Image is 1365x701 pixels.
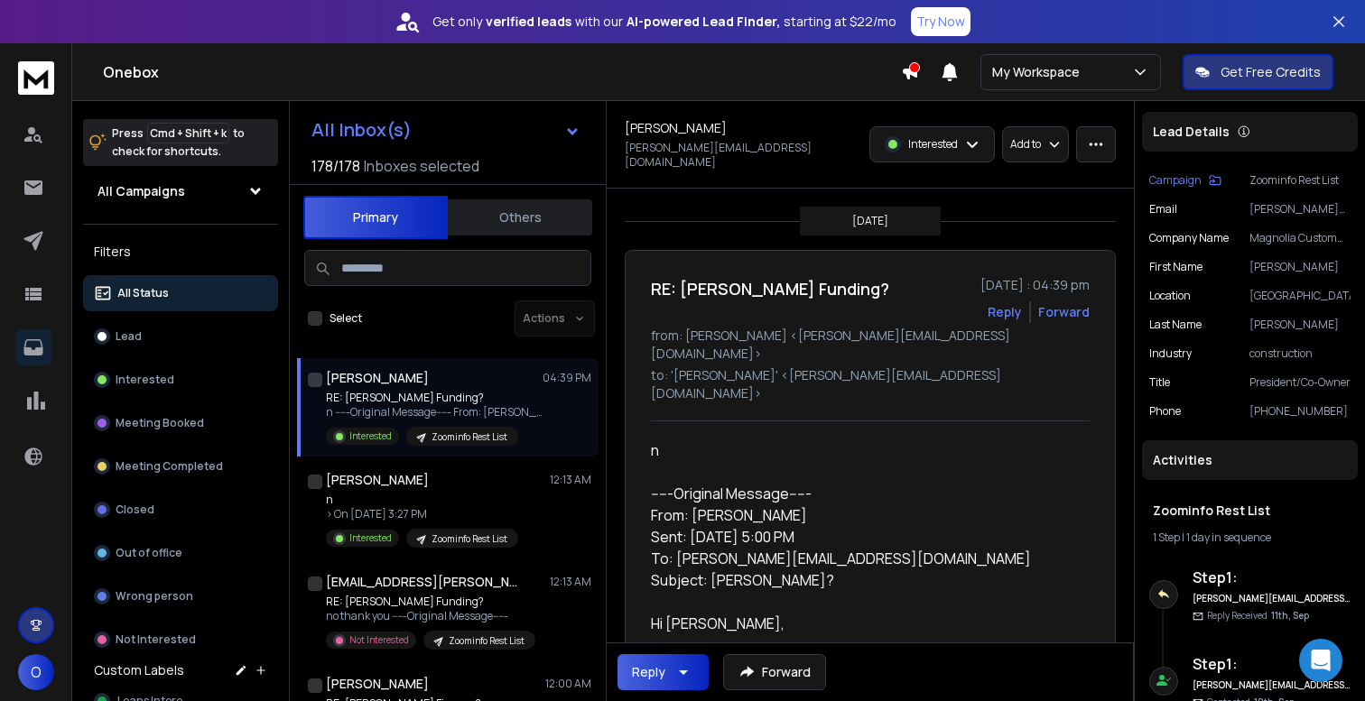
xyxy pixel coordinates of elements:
p: Meeting Booked [116,416,204,430]
button: Lead [83,318,278,355]
h1: Zoominfo Rest List [1153,502,1347,520]
p: Interested [349,429,392,443]
span: 1 day in sequence [1186,530,1271,545]
p: Try Now [916,13,965,31]
p: no thank you -----Original Message----- [326,609,535,623]
p: RE: [PERSON_NAME] Funding? [326,391,543,405]
p: Not Interested [116,632,196,647]
p: Press to check for shortcuts. [112,125,245,161]
span: 1 Step [1153,530,1180,545]
p: Email [1149,202,1177,217]
button: Interested [83,362,278,398]
h3: Custom Labels [94,661,184,679]
button: Reply [617,654,709,690]
p: n -----Original Message----- From: [PERSON_NAME] [326,405,543,420]
strong: AI-powered Lead Finder, [627,13,780,31]
p: [DATE] : 04:39 pm [980,276,1090,294]
p: Closed [116,503,154,517]
p: [PERSON_NAME][EMAIL_ADDRESS][DOMAIN_NAME] [625,141,859,170]
button: O [18,654,54,690]
p: 12:13 AM [550,473,591,487]
p: Add to [1010,137,1041,152]
button: Not Interested [83,622,278,658]
button: Out of office [83,535,278,571]
h1: Onebox [103,61,901,83]
p: Interested [908,137,958,152]
p: [PERSON_NAME] [1249,260,1351,274]
h6: Step 1 : [1193,653,1351,675]
h1: RE: [PERSON_NAME] Funding? [651,276,889,301]
p: [GEOGRAPHIC_DATA] [1249,289,1351,303]
button: Meeting Booked [83,405,278,441]
button: Campaign [1149,173,1221,188]
p: title [1149,375,1170,390]
p: President/Co-Owner [1249,375,1351,390]
p: 12:00 AM [545,677,591,691]
button: Meeting Completed [83,448,278,484]
p: Company Name [1149,231,1229,245]
button: Get Free Credits [1183,54,1333,90]
p: Magnolia Custom Homes LLC [1249,231,1351,245]
button: Others [448,198,592,237]
p: > On [DATE] 3:27 PM [326,507,518,521]
h1: [PERSON_NAME] [326,369,429,387]
p: Interested [116,373,174,387]
p: Reply Received [1207,609,1309,623]
p: Zoominfo Rest List [432,532,507,546]
p: location [1149,289,1191,303]
h6: [PERSON_NAME][EMAIL_ADDRESS][DOMAIN_NAME] [1193,678,1351,692]
p: to: '[PERSON_NAME]' <[PERSON_NAME][EMAIL_ADDRESS][DOMAIN_NAME]> [651,366,1090,402]
div: Forward [1038,303,1090,321]
h3: Inboxes selected [364,155,479,177]
p: Campaign [1149,173,1202,188]
button: Primary [303,196,448,239]
div: Reply [632,663,665,681]
p: First Name [1149,260,1202,274]
h1: [PERSON_NAME] [326,675,429,693]
h1: All Inbox(s) [311,121,412,139]
p: from: [PERSON_NAME] <[PERSON_NAME][EMAIL_ADDRESS][DOMAIN_NAME]> [651,327,1090,363]
button: Try Now [911,7,970,36]
p: Not Interested [349,633,409,647]
p: Lead Details [1153,123,1230,141]
p: [PHONE_NUMBER] [1249,404,1351,419]
p: My Workspace [992,63,1087,81]
h6: [PERSON_NAME][EMAIL_ADDRESS][DOMAIN_NAME] [1193,592,1351,605]
p: Phone [1149,404,1181,419]
p: All Status [117,286,169,300]
p: 12:13 AM [550,575,591,589]
p: Get Free Credits [1221,63,1321,81]
span: 11th, Sep [1271,609,1309,622]
p: industry [1149,346,1192,361]
p: RE: [PERSON_NAME] Funding? [326,595,535,609]
h6: Step 1 : [1193,567,1351,588]
p: Zoominfo Rest List [432,430,507,444]
span: Cmd + Shift + k [147,123,229,143]
p: Wrong person [116,589,193,604]
p: Meeting Completed [116,459,223,474]
p: Zoominfo Rest List [1249,173,1351,188]
p: [PERSON_NAME][EMAIL_ADDRESS][DOMAIN_NAME] [1249,202,1351,217]
button: All Campaigns [83,173,278,209]
p: n [326,493,518,507]
p: Last Name [1149,318,1202,332]
h1: [PERSON_NAME] [326,471,429,489]
p: 04:39 PM [543,371,591,385]
h1: [PERSON_NAME] [625,119,727,137]
label: Select [330,311,362,326]
p: Lead [116,329,142,344]
h1: All Campaigns [97,182,185,200]
p: [PERSON_NAME] [1249,318,1351,332]
div: | [1153,530,1347,545]
strong: verified leads [486,13,571,31]
p: Out of office [116,546,182,560]
div: Open Intercom Messenger [1299,639,1342,682]
p: construction [1249,346,1351,361]
button: Forward [723,654,826,690]
h1: [EMAIL_ADDRESS][PERSON_NAME][DOMAIN_NAME] [326,573,525,591]
button: All Inbox(s) [297,112,595,148]
p: [DATE] [852,214,888,228]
